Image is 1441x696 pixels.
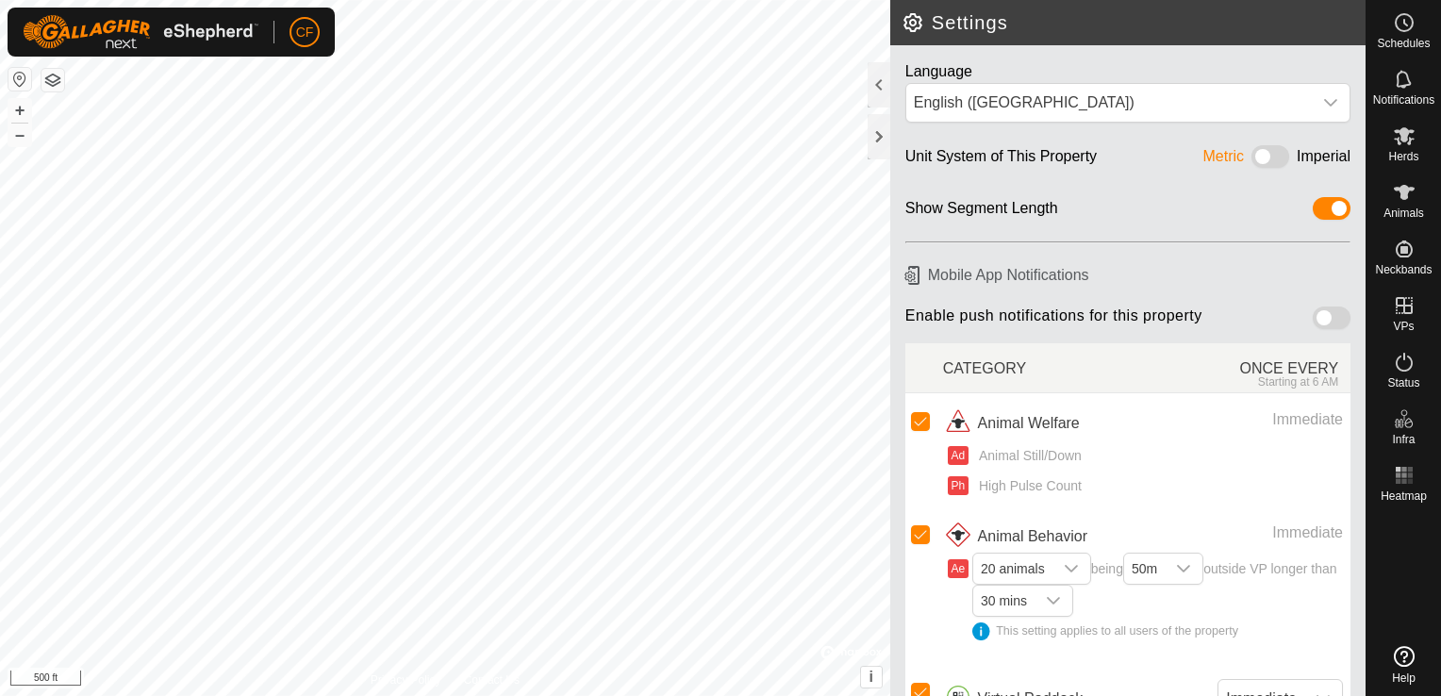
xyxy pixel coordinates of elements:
[1203,145,1245,174] div: Metric
[1312,84,1350,122] div: dropdown trigger
[1392,434,1415,445] span: Infra
[1366,638,1441,691] a: Help
[972,561,1343,640] span: being outside VP longer than
[1381,490,1427,502] span: Heatmap
[943,522,973,552] img: animal behavior icon
[973,586,1035,616] span: 30 mins
[943,347,1147,389] div: CATEGORY
[898,258,1358,291] h6: Mobile App Notifications
[1375,264,1432,275] span: Neckbands
[1147,347,1350,389] div: ONCE EVERY
[978,412,1080,435] span: Animal Welfare
[8,68,31,91] button: Reset Map
[905,197,1058,226] div: Show Segment Length
[1165,554,1202,584] div: dropdown trigger
[1052,554,1090,584] div: dropdown trigger
[973,554,1052,584] span: 20 animals
[1297,145,1350,174] div: Imperial
[906,84,1312,122] span: English (US)
[914,91,1304,114] div: English ([GEOGRAPHIC_DATA])
[41,69,64,91] button: Map Layers
[1387,377,1419,389] span: Status
[464,671,520,688] a: Contact Us
[978,525,1088,548] span: Animal Behavior
[902,11,1366,34] h2: Settings
[1392,672,1416,684] span: Help
[371,671,441,688] a: Privacy Policy
[870,669,873,685] span: i
[1176,522,1343,544] div: Immediate
[296,23,314,42] span: CF
[972,622,1343,640] div: This setting applies to all users of the property
[861,667,882,688] button: i
[948,446,969,465] button: Ad
[905,145,1097,174] div: Unit System of This Property
[905,60,1350,83] div: Language
[1176,408,1343,431] div: Immediate
[1388,151,1418,162] span: Herds
[972,476,1082,496] span: High Pulse Count
[972,446,1082,466] span: Animal Still/Down
[948,476,969,495] button: Ph
[948,559,969,578] button: Ae
[1035,586,1072,616] div: dropdown trigger
[1377,38,1430,49] span: Schedules
[8,124,31,146] button: –
[1383,207,1424,219] span: Animals
[1147,375,1338,389] div: Starting at 6 AM
[1124,554,1165,584] span: 50m
[8,99,31,122] button: +
[943,408,973,439] img: animal welfare icon
[23,15,258,49] img: Gallagher Logo
[1393,321,1414,332] span: VPs
[1373,94,1434,106] span: Notifications
[905,307,1202,336] span: Enable push notifications for this property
